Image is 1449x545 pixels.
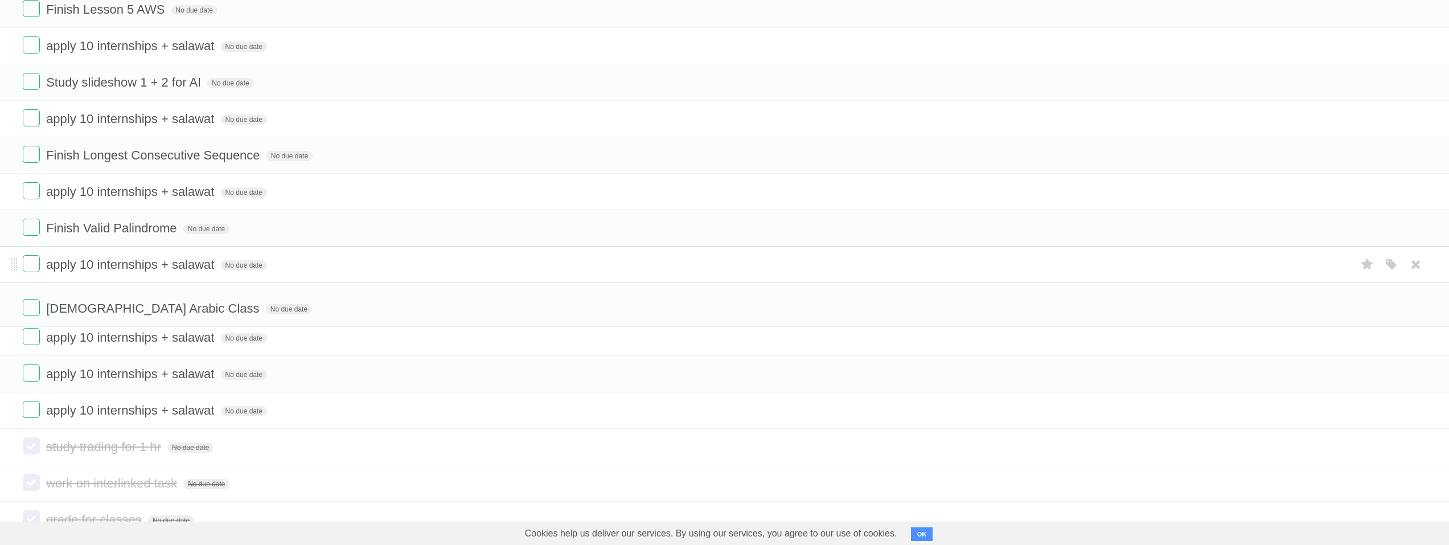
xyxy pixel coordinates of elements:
span: apply 10 internships + salawat [46,112,217,126]
span: Finish Longest Consecutive Sequence [46,148,262,162]
span: No due date [221,333,267,343]
label: Done [23,510,40,527]
label: Done [23,109,40,126]
span: No due date [221,42,267,52]
span: grade for classes [46,513,145,527]
span: Finish Valid Palindrome [46,221,179,235]
label: Star task [1357,255,1378,274]
span: No due date [221,187,267,198]
label: Done [23,73,40,90]
span: No due date [221,406,267,416]
span: [DEMOGRAPHIC_DATA] Arabic Class [46,301,262,315]
span: study trading for 1 hr [46,440,164,454]
span: apply 10 internships + salawat [46,257,217,272]
span: No due date [148,515,194,526]
span: apply 10 internships + salawat [46,330,217,345]
label: Done [23,437,40,454]
span: No due date [221,260,267,271]
span: Cookies help us deliver our services. By using our services, you agree to our use of cookies. [514,522,909,545]
span: Finish Lesson 5 AWS [46,2,167,17]
span: No due date [266,304,312,314]
span: No due date [221,114,267,125]
label: Done [23,146,40,163]
label: Done [23,401,40,418]
span: apply 10 internships + salawat [46,185,217,199]
span: apply 10 internships + salawat [46,403,217,417]
label: Done [23,328,40,345]
span: No due date [183,224,229,234]
span: work on interlinked task [46,476,180,490]
label: Done [23,474,40,491]
span: No due date [171,5,217,15]
span: No due date [221,370,267,380]
label: Done [23,255,40,272]
button: OK [911,527,933,541]
label: Done [23,364,40,382]
span: Study slideshow 1 + 2 for AI [46,75,204,89]
label: Done [23,299,40,316]
span: apply 10 internships + salawat [46,39,217,53]
span: No due date [266,151,313,161]
span: No due date [183,479,229,489]
span: No due date [207,78,253,88]
span: No due date [167,442,214,453]
span: apply 10 internships + salawat [46,367,217,381]
label: Done [23,182,40,199]
label: Done [23,219,40,236]
label: Done [23,36,40,54]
